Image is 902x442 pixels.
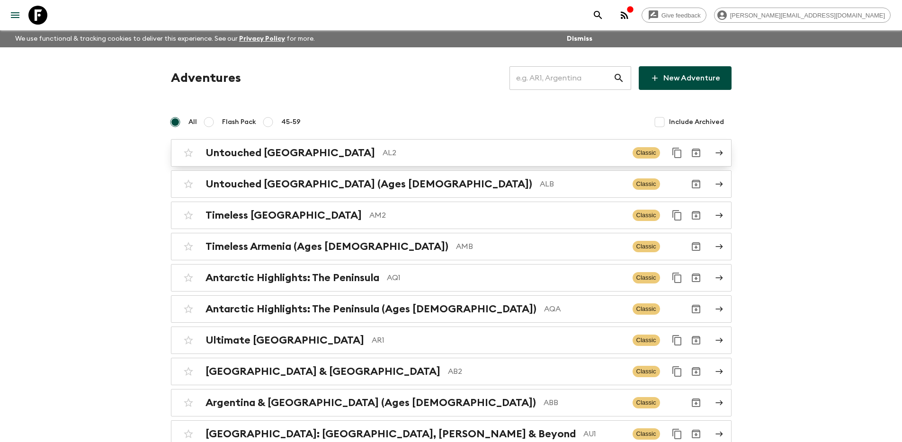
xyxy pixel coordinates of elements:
[6,6,25,25] button: menu
[642,8,706,23] a: Give feedback
[564,32,595,45] button: Dismiss
[687,268,706,287] button: Archive
[205,240,448,253] h2: Timeless Armenia (Ages [DEMOGRAPHIC_DATA])
[171,233,732,260] a: Timeless Armenia (Ages [DEMOGRAPHIC_DATA])AMBClassicArchive
[387,272,625,283] p: AQ1
[205,303,536,315] h2: Antarctic Highlights: The Peninsula (Ages [DEMOGRAPHIC_DATA])
[589,6,607,25] button: search adventures
[456,241,625,252] p: AMB
[171,69,241,88] h1: Adventures
[633,147,660,159] span: Classic
[171,327,732,354] a: Ultimate [GEOGRAPHIC_DATA]AR1ClassicDuplicate for 45-59Archive
[171,295,732,323] a: Antarctic Highlights: The Peninsula (Ages [DEMOGRAPHIC_DATA])AQAClassicArchive
[171,264,732,292] a: Antarctic Highlights: The PeninsulaAQ1ClassicDuplicate for 45-59Archive
[205,147,375,159] h2: Untouched [GEOGRAPHIC_DATA]
[687,393,706,412] button: Archive
[383,147,625,159] p: AL2
[11,30,319,47] p: We use functional & tracking cookies to deliver this experience. See our for more.
[544,303,625,315] p: AQA
[668,268,687,287] button: Duplicate for 45-59
[714,8,891,23] div: [PERSON_NAME][EMAIL_ADDRESS][DOMAIN_NAME]
[668,331,687,350] button: Duplicate for 45-59
[372,335,625,346] p: AR1
[171,170,732,198] a: Untouched [GEOGRAPHIC_DATA] (Ages [DEMOGRAPHIC_DATA])ALBClassicArchive
[205,365,440,378] h2: [GEOGRAPHIC_DATA] & [GEOGRAPHIC_DATA]
[633,210,660,221] span: Classic
[633,178,660,190] span: Classic
[448,366,625,377] p: AB2
[583,428,625,440] p: AU1
[509,65,613,91] input: e.g. AR1, Argentina
[687,300,706,318] button: Archive
[669,117,724,127] span: Include Archived
[633,272,660,283] span: Classic
[633,303,660,315] span: Classic
[239,35,285,42] a: Privacy Policy
[668,206,687,225] button: Duplicate for 45-59
[281,117,301,127] span: 45-59
[656,12,706,19] span: Give feedback
[633,428,660,440] span: Classic
[205,178,532,190] h2: Untouched [GEOGRAPHIC_DATA] (Ages [DEMOGRAPHIC_DATA])
[633,366,660,377] span: Classic
[171,139,732,167] a: Untouched [GEOGRAPHIC_DATA]AL2ClassicDuplicate for 45-59Archive
[687,237,706,256] button: Archive
[687,143,706,162] button: Archive
[668,143,687,162] button: Duplicate for 45-59
[633,335,660,346] span: Classic
[687,175,706,194] button: Archive
[188,117,197,127] span: All
[633,241,660,252] span: Classic
[687,362,706,381] button: Archive
[205,397,536,409] h2: Argentina & [GEOGRAPHIC_DATA] (Ages [DEMOGRAPHIC_DATA])
[369,210,625,221] p: AM2
[725,12,890,19] span: [PERSON_NAME][EMAIL_ADDRESS][DOMAIN_NAME]
[171,202,732,229] a: Timeless [GEOGRAPHIC_DATA]AM2ClassicDuplicate for 45-59Archive
[633,397,660,408] span: Classic
[222,117,256,127] span: Flash Pack
[668,362,687,381] button: Duplicate for 45-59
[544,397,625,408] p: ABB
[639,66,732,90] a: New Adventure
[205,272,379,284] h2: Antarctic Highlights: The Peninsula
[171,358,732,385] a: [GEOGRAPHIC_DATA] & [GEOGRAPHIC_DATA]AB2ClassicDuplicate for 45-59Archive
[687,206,706,225] button: Archive
[205,334,364,346] h2: Ultimate [GEOGRAPHIC_DATA]
[540,178,625,190] p: ALB
[171,389,732,416] a: Argentina & [GEOGRAPHIC_DATA] (Ages [DEMOGRAPHIC_DATA])ABBClassicArchive
[205,428,576,440] h2: [GEOGRAPHIC_DATA]: [GEOGRAPHIC_DATA], [PERSON_NAME] & Beyond
[687,331,706,350] button: Archive
[205,209,362,221] h2: Timeless [GEOGRAPHIC_DATA]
